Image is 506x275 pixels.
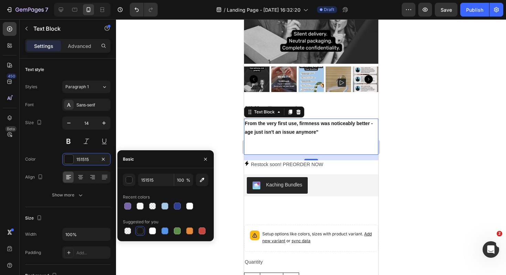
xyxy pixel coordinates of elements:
[7,73,17,79] div: 450
[25,231,36,237] div: Width
[65,84,89,90] span: Paragraph 1
[34,42,53,50] p: Settings
[130,3,158,17] div: Undo/Redo
[441,7,452,13] span: Save
[466,6,483,13] div: Publish
[244,19,378,275] iframe: Design area
[52,192,84,198] div: Show more
[324,7,334,13] span: Draft
[25,173,44,182] div: Align
[16,254,39,268] input: quantity
[460,3,489,17] button: Publish
[138,174,174,186] input: Eg: FFFFFF
[25,118,43,128] div: Size
[25,214,43,223] div: Size
[497,231,502,236] span: 2
[76,102,109,108] div: Sans-serif
[25,102,34,108] div: Font
[186,177,190,183] span: %
[63,228,110,241] input: Auto
[45,6,48,14] p: 7
[25,189,110,201] button: Show more
[123,194,150,200] div: Recent colors
[123,156,134,162] div: Basic
[76,250,109,256] div: Add...
[3,3,51,17] button: 7
[483,241,499,258] iframe: Intercom live chat
[39,254,55,268] button: increment
[224,6,225,13] span: /
[76,156,96,163] div: 151515
[25,156,36,162] div: Color
[227,6,301,13] span: Landing Page - [DATE] 16:32:20
[68,42,91,50] p: Advanced
[25,67,44,73] div: Text style
[25,249,41,256] div: Padding
[0,254,16,268] button: decrement
[33,24,92,33] p: Text Block
[62,81,110,93] button: Paragraph 1
[25,84,37,90] div: Styles
[5,126,17,132] div: Beta
[435,3,457,17] button: Save
[123,219,158,225] div: Suggested for you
